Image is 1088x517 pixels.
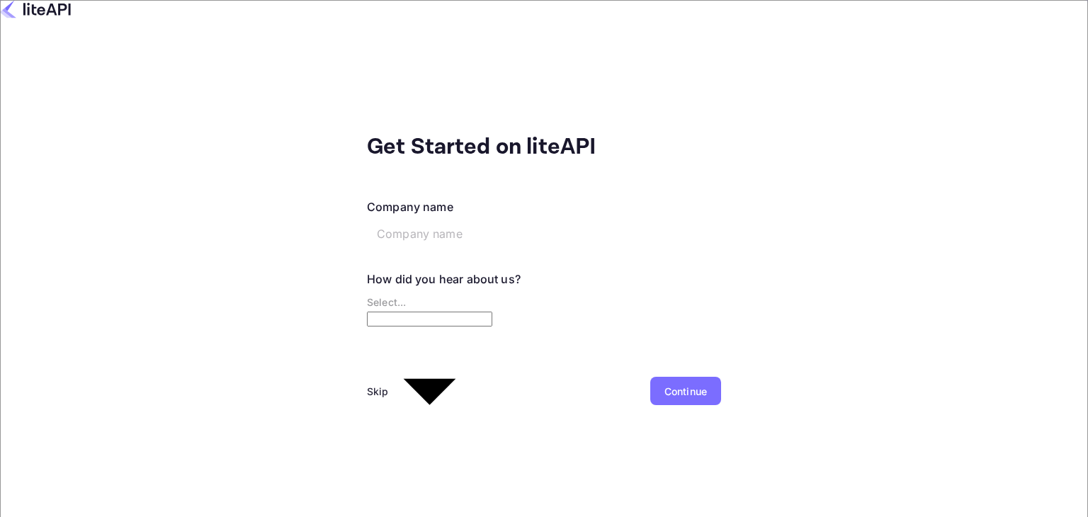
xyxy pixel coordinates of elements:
div: Skip [367,384,389,399]
div: Company name [367,198,453,215]
div: Get Started on liteAPI [367,130,650,164]
div: How did you hear about us? [367,271,521,288]
input: Company name [367,220,584,248]
p: Select... [367,295,492,309]
div: Continue [664,384,707,399]
div: Without label [367,295,492,309]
